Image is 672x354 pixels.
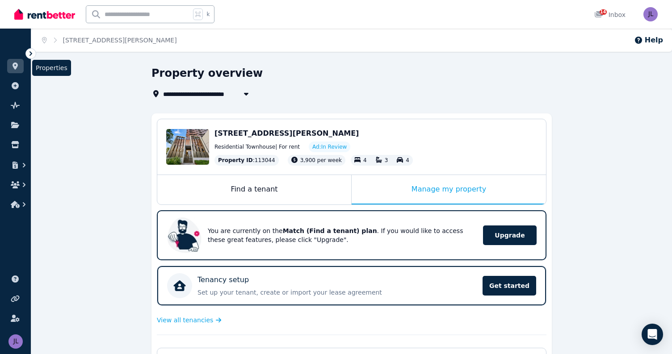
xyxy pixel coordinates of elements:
div: Open Intercom Messenger [642,324,663,345]
p: Tenancy setup [197,275,249,285]
img: Upgrade RentBetter plan [167,217,202,253]
span: Ad: In Review [312,143,347,150]
div: Inbox [594,10,626,19]
b: Match (Find a tenant) plan [283,227,377,234]
h1: Property overview [151,66,263,80]
span: [STREET_ADDRESS][PERSON_NAME] [214,129,359,137]
span: k [206,11,210,18]
img: RentBetter [14,8,75,21]
div: Manage my property [352,175,546,204]
span: Upgrade [483,225,537,245]
img: John Ly [8,334,23,349]
span: Property ID [218,157,253,164]
span: 14 [600,9,607,15]
a: Tenancy setupSet up your tenant, create or import your lease agreementGet started [157,266,546,305]
div: : 113044 [214,155,279,166]
span: Residential Townhouse | For rent [214,143,300,150]
span: 3 [385,157,388,163]
nav: Breadcrumb [31,29,188,52]
span: 3,900 per week [300,157,342,163]
span: Properties [36,63,67,72]
a: [STREET_ADDRESS][PERSON_NAME] [63,37,177,44]
span: Get started [483,276,536,296]
span: 4 [363,157,367,163]
span: 4 [406,157,409,163]
span: View all tenancies [157,316,213,325]
img: John Ly [643,7,658,21]
button: Help [634,35,663,46]
a: View all tenancies [157,316,222,325]
div: Find a tenant [157,175,351,204]
p: Set up your tenant, create or import your lease agreement [197,288,477,297]
p: You are currently on the . If you would like to access these great features, please click "Upgrade". [208,226,470,244]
